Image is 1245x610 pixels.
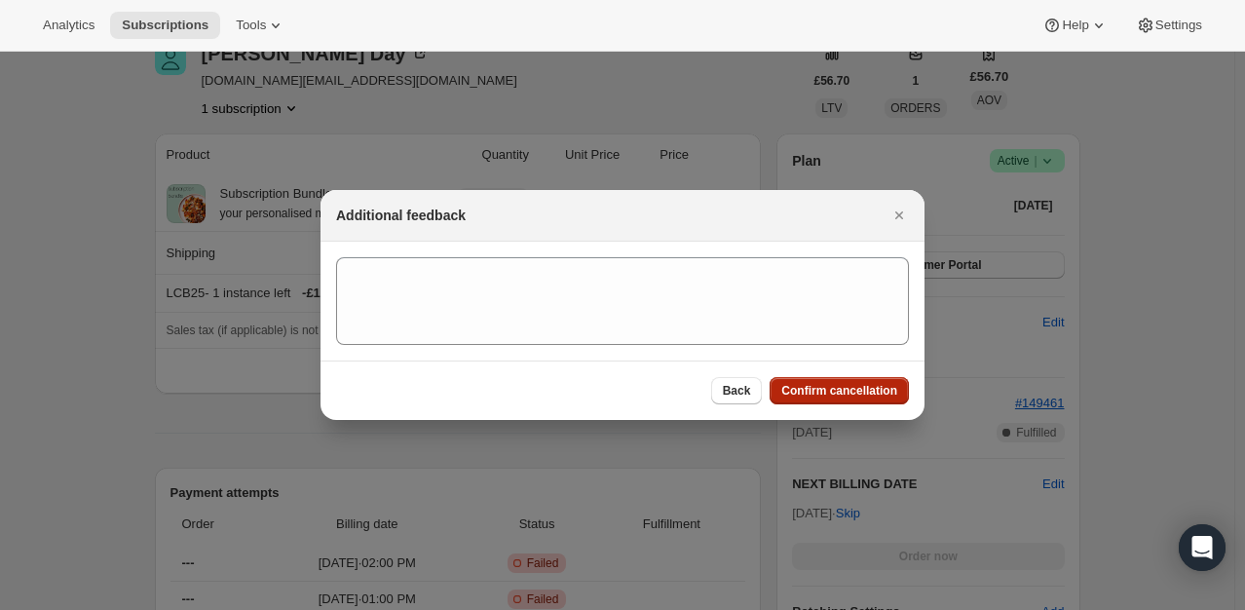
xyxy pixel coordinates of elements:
[1179,524,1226,571] div: Open Intercom Messenger
[711,377,763,404] button: Back
[110,12,220,39] button: Subscriptions
[1155,18,1202,33] span: Settings
[1031,12,1119,39] button: Help
[336,206,466,225] h2: Additional feedback
[723,383,751,399] span: Back
[1124,12,1214,39] button: Settings
[31,12,106,39] button: Analytics
[886,202,913,229] button: Close
[781,383,897,399] span: Confirm cancellation
[122,18,208,33] span: Subscriptions
[236,18,266,33] span: Tools
[1062,18,1088,33] span: Help
[770,377,909,404] button: Confirm cancellation
[43,18,94,33] span: Analytics
[224,12,297,39] button: Tools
